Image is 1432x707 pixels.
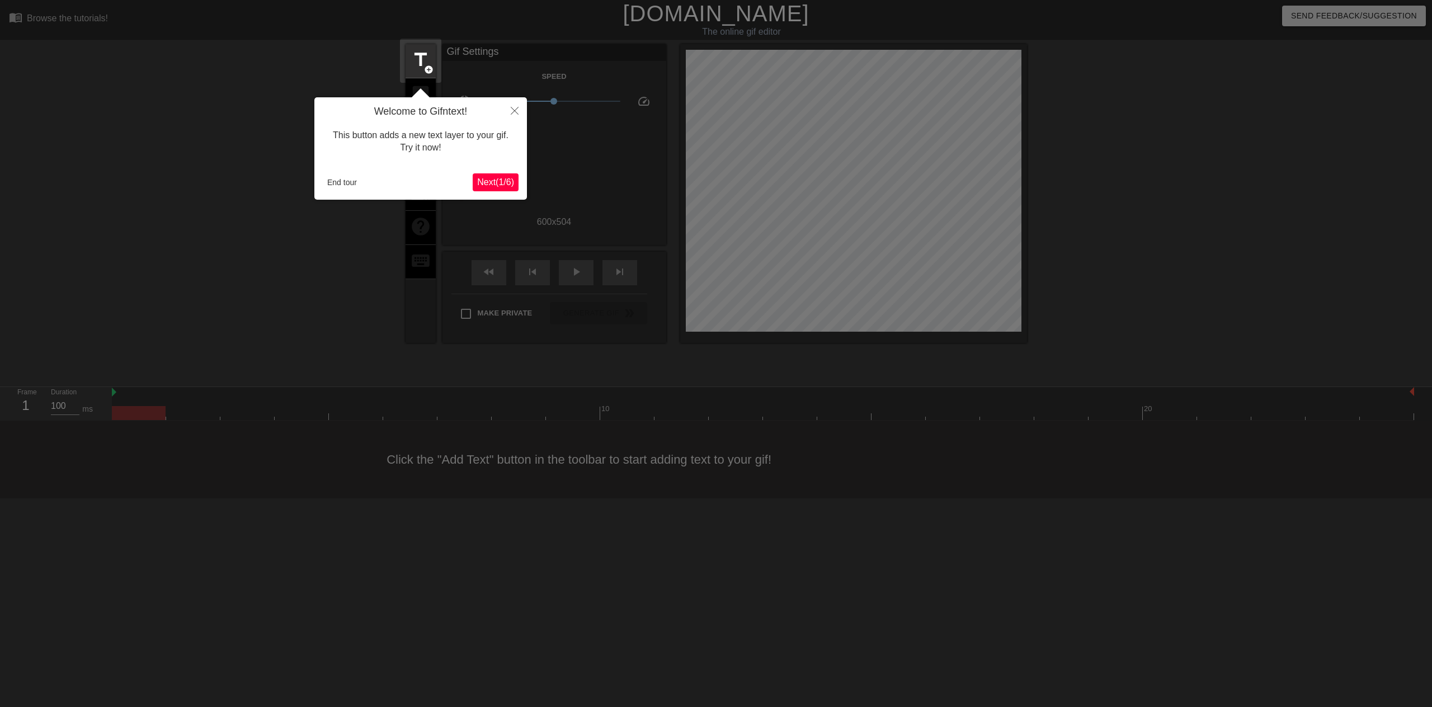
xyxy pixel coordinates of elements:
div: This button adds a new text layer to your gif. Try it now! [323,118,519,166]
button: Close [502,97,527,123]
span: Next ( 1 / 6 ) [477,177,514,187]
button: End tour [323,174,361,191]
button: Next [473,173,519,191]
h4: Welcome to Gifntext! [323,106,519,118]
